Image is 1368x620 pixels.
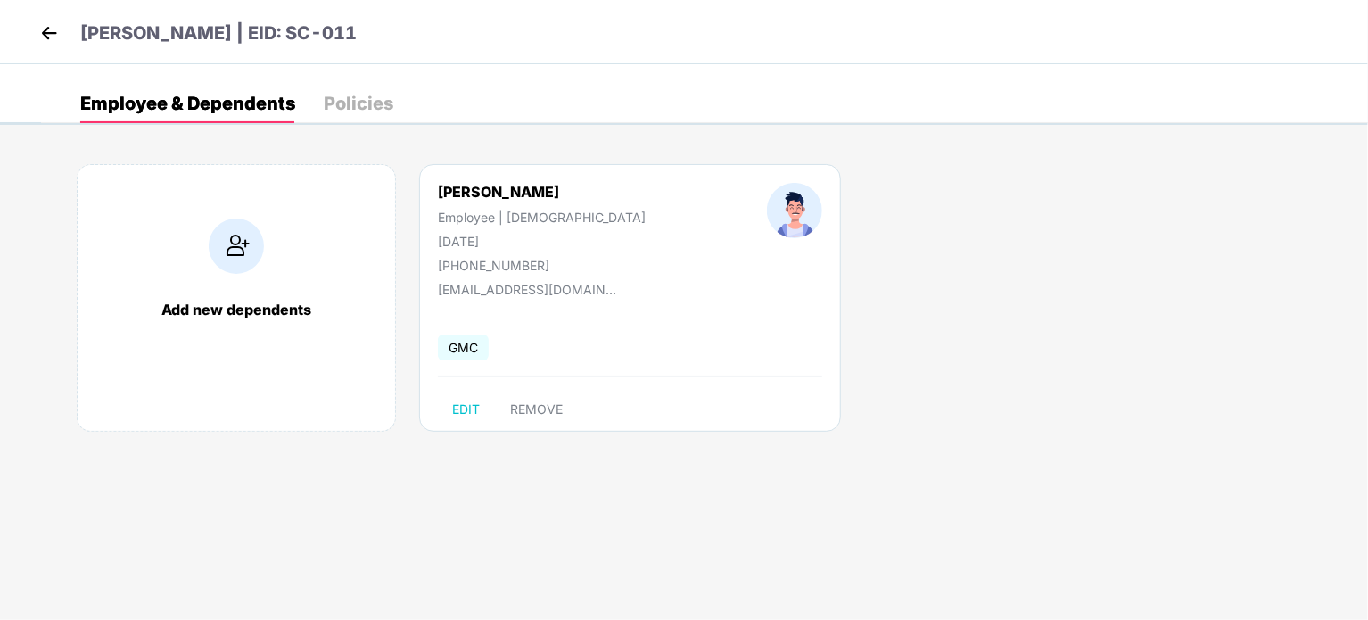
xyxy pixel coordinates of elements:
[438,258,646,273] div: [PHONE_NUMBER]
[510,402,563,417] span: REMOVE
[324,95,393,112] div: Policies
[496,395,577,424] button: REMOVE
[438,395,494,424] button: EDIT
[438,335,489,360] span: GMC
[80,95,295,112] div: Employee & Dependents
[80,20,357,47] p: [PERSON_NAME] | EID: SC-011
[438,234,646,249] div: [DATE]
[438,183,646,201] div: [PERSON_NAME]
[36,20,62,46] img: back
[438,282,616,297] div: [EMAIL_ADDRESS][DOMAIN_NAME]
[209,219,264,274] img: addIcon
[95,301,377,318] div: Add new dependents
[452,402,480,417] span: EDIT
[767,183,822,238] img: profileImage
[438,210,646,225] div: Employee | [DEMOGRAPHIC_DATA]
